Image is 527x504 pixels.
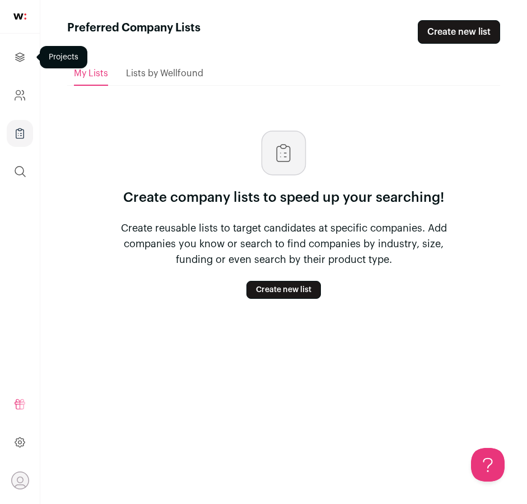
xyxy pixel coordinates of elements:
iframe: Help Scout Beacon - Open [471,448,505,482]
span: Lists by Wellfound [126,69,203,78]
a: Lists by Wellfound [126,62,203,85]
a: Create new list [418,20,500,44]
button: Open dropdown [11,471,29,489]
a: Company Lists [7,120,33,147]
img: wellfound-shorthand-0d5821cbd27db2630d0214b213865d53afaa358527fdda9d0ea32b1df1b89c2c.svg [13,13,26,20]
a: Projects [7,44,33,71]
p: Create reusable lists to target candidates at specific companies. Add companies you know or searc... [105,220,463,267]
a: Create new list [246,281,321,299]
h1: Preferred Company Lists [67,20,200,44]
span: My Lists [74,69,108,78]
p: Create company lists to speed up your searching! [123,189,444,207]
div: Projects [40,46,87,68]
a: Company and ATS Settings [7,82,33,109]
